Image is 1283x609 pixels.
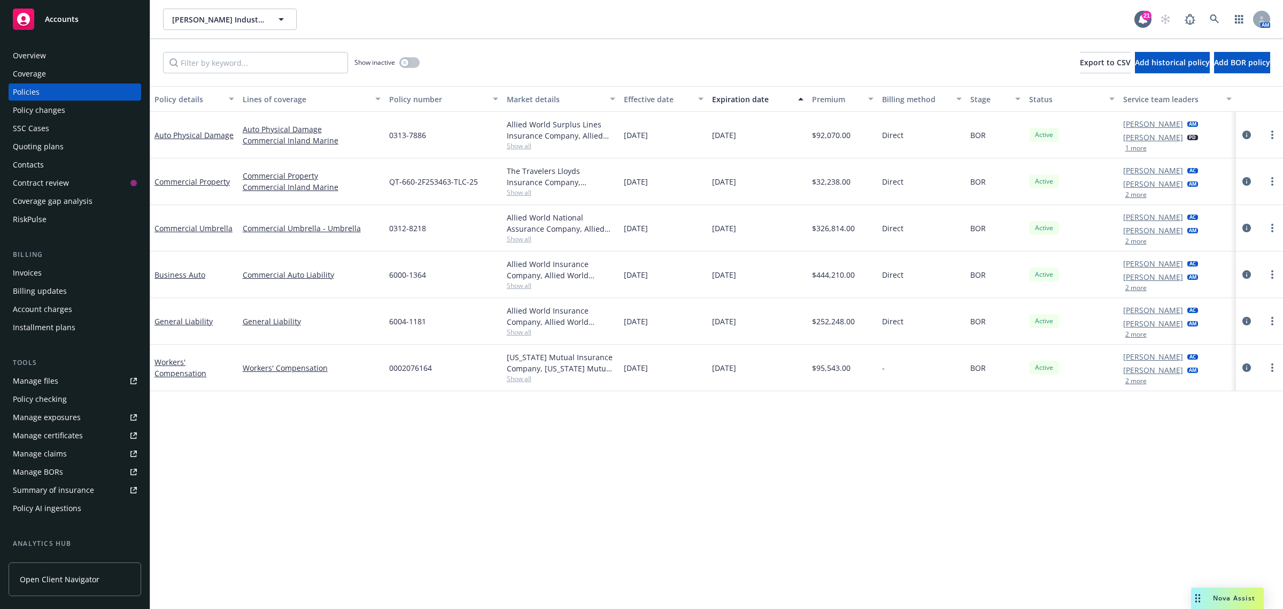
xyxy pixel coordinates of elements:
[238,86,385,112] button: Lines of coverage
[1033,316,1055,326] span: Active
[154,130,234,140] a: Auto Physical Damage
[1204,9,1225,30] a: Search
[9,553,141,570] a: Loss summary generator
[1125,192,1147,198] button: 2 more
[620,86,708,112] button: Effective date
[45,15,79,24] span: Accounts
[13,193,92,210] div: Coverage gap analysis
[13,211,47,228] div: RiskPulse
[9,463,141,481] a: Manage BORs
[1123,132,1183,143] a: [PERSON_NAME]
[970,316,986,327] span: BOR
[712,130,736,141] span: [DATE]
[163,52,348,73] input: Filter by keyword...
[243,223,381,234] a: Commercial Umbrella - Umbrella
[9,138,141,155] a: Quoting plans
[9,156,141,173] a: Contacts
[154,316,213,326] a: General Liability
[389,223,426,234] span: 0312-8218
[154,357,206,378] a: Workers' Compensation
[712,176,736,187] span: [DATE]
[9,427,141,444] a: Manage certificates
[13,138,64,155] div: Quoting plans
[9,283,141,300] a: Billing updates
[507,119,616,141] div: Allied World Surplus Lines Insurance Company, Allied World Assurance Company (AWAC), RT Specialty...
[9,500,141,517] a: Policy AI ingestions
[1125,331,1147,338] button: 2 more
[1080,57,1131,67] span: Export to CSV
[624,362,648,374] span: [DATE]
[1033,177,1055,186] span: Active
[13,301,72,318] div: Account charges
[1123,118,1183,130] a: [PERSON_NAME]
[13,445,67,462] div: Manage claims
[1123,211,1183,223] a: [PERSON_NAME]
[243,94,369,105] div: Lines of coverage
[812,176,851,187] span: $32,238.00
[970,130,986,141] span: BOR
[882,362,885,374] span: -
[9,538,141,549] div: Analytics hub
[154,94,222,105] div: Policy details
[507,352,616,374] div: [US_STATE] Mutual Insurance Company, [US_STATE] Mutual Workers' Compensation Insurance
[13,120,49,137] div: SSC Cases
[1125,285,1147,291] button: 2 more
[389,94,486,105] div: Policy number
[507,94,604,105] div: Market details
[13,102,65,119] div: Policy changes
[1240,222,1253,234] a: circleInformation
[1025,86,1119,112] button: Status
[1266,128,1279,141] a: more
[13,156,44,173] div: Contacts
[712,94,792,105] div: Expiration date
[882,316,903,327] span: Direct
[1191,588,1264,609] button: Nova Assist
[1240,315,1253,328] a: circleInformation
[507,188,616,197] span: Show all
[1123,225,1183,236] a: [PERSON_NAME]
[9,357,141,368] div: Tools
[163,9,297,30] button: [PERSON_NAME] Industrial Contractors, Inc.
[1033,223,1055,233] span: Active
[507,328,616,337] span: Show all
[154,270,205,280] a: Business Auto
[13,372,58,390] div: Manage files
[507,212,616,234] div: Allied World National Assurance Company, Allied World Assurance Company (AWAC)
[624,130,648,141] span: [DATE]
[1179,9,1201,30] a: Report a Bug
[1033,130,1055,140] span: Active
[1266,175,1279,188] a: more
[1266,361,1279,374] a: more
[13,283,67,300] div: Billing updates
[243,170,381,181] a: Commercial Property
[9,4,141,34] a: Accounts
[1123,178,1183,189] a: [PERSON_NAME]
[624,269,648,280] span: [DATE]
[243,181,381,193] a: Commercial Inland Marine
[1266,222,1279,234] a: more
[243,269,381,280] a: Commercial Auto Liability
[812,94,862,105] div: Premium
[154,177,230,187] a: Commercial Property
[13,264,42,281] div: Invoices
[243,316,381,327] a: General Liability
[882,130,903,141] span: Direct
[13,319,75,336] div: Installment plans
[1213,593,1255,603] span: Nova Assist
[385,86,503,112] button: Policy number
[970,176,986,187] span: BOR
[389,316,426,327] span: 6004-1181
[1214,52,1270,73] button: Add BOR policy
[1119,86,1236,112] button: Service team leaders
[1123,94,1220,105] div: Service team leaders
[624,223,648,234] span: [DATE]
[1228,9,1250,30] a: Switch app
[1125,145,1147,151] button: 1 more
[507,165,616,188] div: The Travelers Lloyds Insurance Company, Travelers Insurance
[1123,318,1183,329] a: [PERSON_NAME]
[966,86,1025,112] button: Stage
[13,391,67,408] div: Policy checking
[389,269,426,280] span: 6000-1364
[243,135,381,146] a: Commercial Inland Marine
[1214,57,1270,67] span: Add BOR policy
